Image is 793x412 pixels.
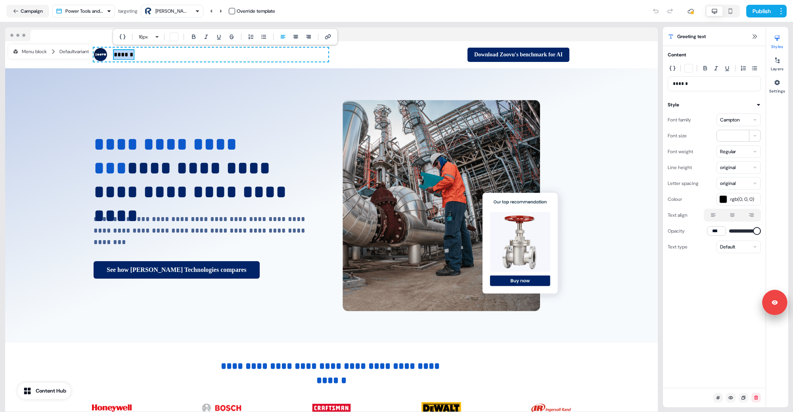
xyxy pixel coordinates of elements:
span: Greeting text [677,33,706,40]
button: Style [668,101,761,109]
div: Default variant [59,48,89,56]
div: original [720,164,736,171]
div: Download Zoovu's benchmark for AI [335,48,569,62]
div: [PERSON_NAME] Technologies [155,7,187,15]
button: Publish [746,5,776,17]
div: Power Tools and Machinery Template [65,7,103,15]
div: Style [668,101,679,109]
div: Font size [668,129,687,142]
span: rgb(0, 0, 0) [730,195,758,203]
div: Campton [720,116,740,124]
button: 16px [136,32,155,42]
button: Styles [766,32,788,49]
img: Browser topbar [5,27,127,42]
div: Font family [668,114,691,126]
span: 16 px [139,33,148,41]
div: original [720,179,736,187]
div: Font weight [668,145,693,158]
div: Default [720,243,735,251]
button: Campton [716,114,761,126]
button: Settings [766,76,788,94]
div: Opacity [668,225,685,237]
div: Text align [668,209,688,221]
button: See how [PERSON_NAME] Technologies compares [94,261,260,279]
div: See how [PERSON_NAME] Technologies compares [94,261,320,279]
div: Content Hub [36,387,66,395]
div: Colour [668,193,682,206]
div: Override template [237,7,275,15]
button: Download Zoovu's benchmark for AI [467,48,569,62]
div: Line height [668,161,692,174]
div: Text type [668,241,688,253]
button: rgb(0, 0, 0) [716,193,761,206]
button: Content Hub [17,383,71,399]
div: Content [668,51,686,60]
div: Letter spacing [668,177,699,190]
div: Regular [720,148,736,156]
button: [PERSON_NAME] Technologies [141,5,203,17]
button: Layers [766,54,788,71]
img: Image [343,100,569,312]
button: back [6,5,49,17]
div: Menu block [12,48,47,56]
div: targeting [118,7,138,15]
